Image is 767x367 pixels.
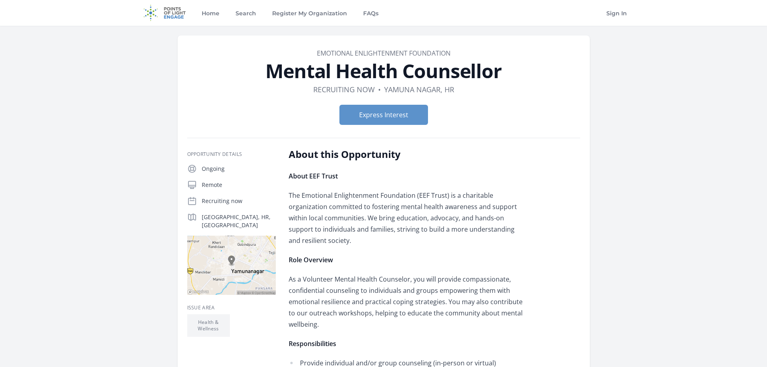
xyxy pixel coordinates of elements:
strong: Responsibilities [289,339,336,348]
h3: Opportunity Details [187,151,276,158]
p: Remote [202,181,276,189]
p: Recruiting now [202,197,276,205]
a: Emotional Enlightenment Foundation [317,49,451,58]
img: Map [187,236,276,295]
h3: Issue area [187,305,276,311]
p: [GEOGRAPHIC_DATA], HR, [GEOGRAPHIC_DATA] [202,213,276,229]
li: Health & Wellness [187,314,230,337]
p: As a Volunteer Mental Health Counselor, you will provide compassionate, confidential counseling t... [289,274,524,330]
p: The Emotional Enlightenment Foundation (EEF Trust) is a charitable organization committed to fost... [289,190,524,246]
strong: About EEF Trust [289,172,338,180]
dd: Yamuna Nagar, HR [384,84,454,95]
dd: Recruiting now [313,84,375,95]
p: Ongoing [202,165,276,173]
strong: Role Overview [289,255,333,264]
div: • [378,84,381,95]
h2: About this Opportunity [289,148,524,161]
button: Express Interest [339,105,428,125]
h1: Mental Health Counsellor [187,61,580,81]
